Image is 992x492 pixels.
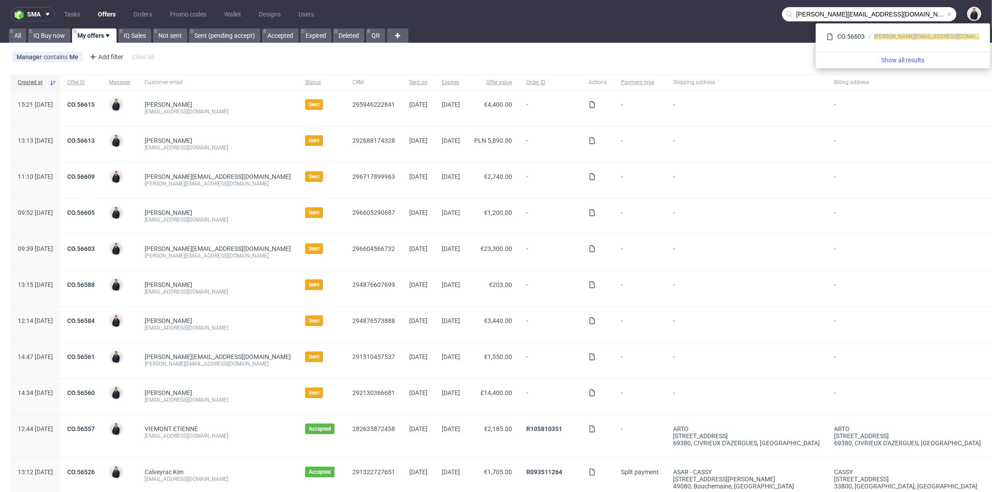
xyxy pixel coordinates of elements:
[409,137,427,144] span: [DATE]
[67,425,95,432] a: CO.56557
[300,28,331,43] a: Expired
[189,28,260,43] a: Sent (pending accept)
[145,79,291,86] span: Customer email
[18,281,53,288] span: 13:15 [DATE]
[621,79,659,86] span: Payment type
[145,425,198,432] a: VIEMONT ETIENNE
[834,137,981,151] span: -
[526,425,562,432] a: R105810351
[110,134,122,147] img: Adrian Margula
[834,101,981,115] span: -
[72,28,117,43] a: My offers
[67,317,95,324] a: CO.56584
[145,353,291,360] span: [PERSON_NAME][EMAIL_ADDRESS][DOMAIN_NAME]
[484,425,512,432] span: €2,185.00
[409,209,427,216] span: [DATE]
[110,278,122,291] img: Adrian Margula
[309,317,319,324] span: Sent
[621,281,659,295] span: -
[309,101,319,108] span: Sent
[110,242,122,255] img: Adrian Margula
[254,7,286,21] a: Designs
[621,389,659,403] span: -
[442,79,460,86] span: Expires
[67,353,95,360] a: CO.56561
[673,79,820,86] span: Shipping address
[834,432,981,440] div: [STREET_ADDRESS]
[27,11,40,17] span: sma
[834,209,981,223] span: -
[145,324,291,331] div: [EMAIL_ADDRESS][DOMAIN_NAME]
[67,245,95,252] a: CO.56603
[409,245,427,252] span: [DATE]
[474,137,512,144] span: PLN 5,890.00
[67,468,95,476] a: CO.56526
[86,50,125,64] div: Add filter
[67,389,95,396] a: CO.56560
[442,317,460,324] span: [DATE]
[352,281,395,288] a: 294876607699
[352,79,395,86] span: CRM
[526,389,574,403] span: -
[59,7,85,21] a: Tasks
[110,351,122,363] img: Adrian Margula
[673,432,820,440] div: [STREET_ADDRESS]
[110,423,122,435] img: Adrian Margula
[145,108,291,115] div: [EMAIL_ADDRESS][DOMAIN_NAME]
[834,483,981,490] div: 33800, [GEOGRAPHIC_DATA] , [GEOGRAPHIC_DATA]
[145,476,291,483] div: [EMAIL_ADDRESS][DOMAIN_NAME]
[18,468,53,476] span: 13:12 [DATE]
[442,101,460,108] span: [DATE]
[409,173,427,180] span: [DATE]
[309,389,319,396] span: Sent
[69,53,78,60] div: Me
[834,468,981,476] div: CASSY
[837,32,865,41] div: CO.56603
[145,180,291,187] div: [PERSON_NAME][EMAIL_ADDRESS][DOMAIN_NAME]
[409,389,427,396] span: [DATE]
[480,389,512,396] span: £14,400.00
[67,101,95,108] a: CO.56615
[484,468,512,476] span: €1,705.00
[309,353,319,360] span: Sent
[309,173,319,180] span: Sent
[352,317,395,324] a: 294876573888
[673,281,820,295] span: -
[834,173,981,187] span: -
[409,101,427,108] span: [DATE]
[44,53,69,60] span: contains
[18,317,53,324] span: 12:14 [DATE]
[18,245,53,252] span: 09:39 [DATE]
[526,281,574,295] span: -
[526,173,574,187] span: -
[219,7,246,21] a: Wallet
[526,468,562,476] a: R093511264
[130,51,156,63] div: Clear all
[621,245,659,259] span: -
[480,245,512,252] span: €23,300.00
[110,466,122,478] img: Adrian Margula
[18,353,53,360] span: 14:47 [DATE]
[442,425,460,432] span: [DATE]
[145,281,192,288] a: [PERSON_NAME]
[352,389,395,396] a: 292130366681
[293,7,319,21] a: Users
[145,173,291,180] span: [PERSON_NAME][EMAIL_ADDRESS][DOMAIN_NAME]
[145,252,291,259] div: [PERSON_NAME][EMAIL_ADDRESS][DOMAIN_NAME]
[67,173,95,180] a: CO.56609
[352,137,395,144] a: 292688174328
[145,144,291,151] div: [EMAIL_ADDRESS][DOMAIN_NAME]
[968,8,980,20] img: Adrian Margula
[673,317,820,331] span: -
[352,468,395,476] a: 291322727651
[834,317,981,331] span: -
[526,245,574,259] span: -
[442,389,460,396] span: [DATE]
[352,245,395,252] a: 296604566732
[305,79,338,86] span: Status
[834,476,981,483] div: [STREET_ADDRESS]
[409,468,427,476] span: [DATE]
[110,98,122,111] img: Adrian Margula
[145,288,291,295] div: [EMAIL_ADDRESS][DOMAIN_NAME]
[834,281,981,295] span: -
